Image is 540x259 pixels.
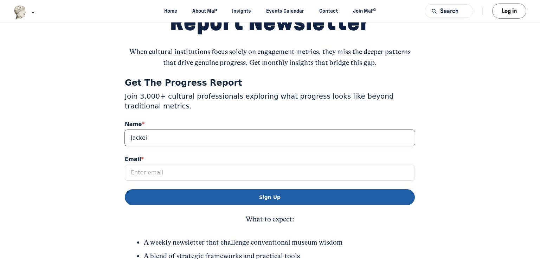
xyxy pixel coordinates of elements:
input: Enter name [1,53,291,69]
button: Museums as Progress logo [14,5,37,20]
a: Contact [313,5,344,18]
a: Insights [226,5,257,18]
h5: Join 3,000+ cultural professionals exploring what progress looks like beyond traditional metrics. [1,14,291,34]
a: About MaP [186,5,223,18]
span: A weekly newsletter that challenge conventional museum wisdom [144,238,343,246]
button: Sign Up [1,112,291,128]
button: Search [425,4,473,18]
input: Enter email [1,87,291,104]
span: Name [1,43,20,51]
button: Log in [492,4,526,19]
p: When cultural institutions focus solely on engagement metrics, they miss the deeper patterns that... [124,47,416,68]
a: Join MaP³ [347,5,382,18]
span: Email [1,78,20,86]
a: Home [158,5,183,18]
p: What to expect: [246,214,294,225]
img: Museums as Progress logo [14,5,27,19]
a: Events Calendar [260,5,310,18]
